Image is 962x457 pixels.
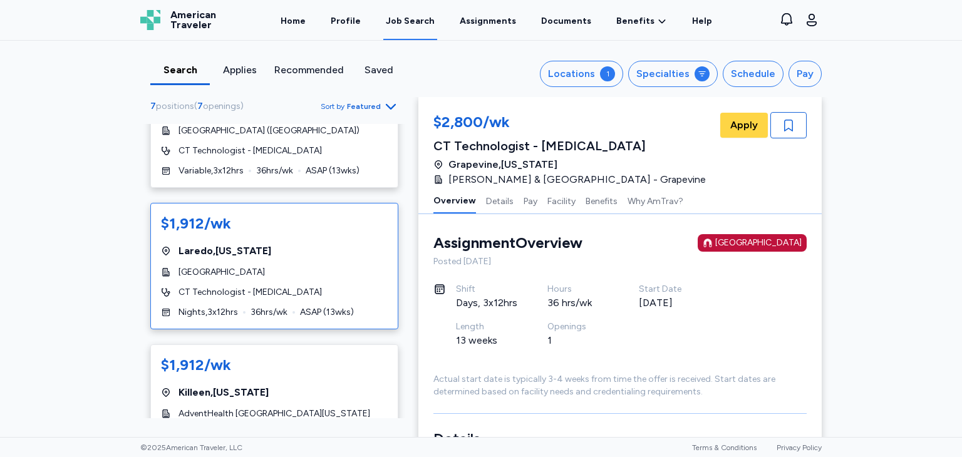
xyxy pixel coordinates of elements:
[547,187,576,213] button: Facility
[777,443,822,452] a: Privacy Policy
[456,283,517,295] div: Shift
[203,101,240,111] span: openings
[730,118,758,133] span: Apply
[628,187,683,213] button: Why AmTrav?
[456,333,517,348] div: 13 weeks
[723,61,784,87] button: Schedule
[456,295,517,311] div: Days, 3x12hrs
[456,321,517,333] div: Length
[448,172,706,187] span: [PERSON_NAME] & [GEOGRAPHIC_DATA] - Grapevine
[215,63,264,78] div: Applies
[140,10,160,30] img: Logo
[433,429,807,449] h3: Details
[548,66,595,81] div: Locations
[306,165,359,177] span: ASAP ( 13 wks)
[178,306,238,319] span: Nights , 3 x 12 hrs
[547,295,609,311] div: 36 hrs/wk
[433,112,713,135] div: $2,800/wk
[616,15,667,28] a: Benefits
[715,237,802,249] div: [GEOGRAPHIC_DATA]
[178,286,322,299] span: CT Technologist - [MEDICAL_DATA]
[547,283,609,295] div: Hours
[540,61,623,87] button: Locations1
[486,187,514,213] button: Details
[433,233,582,253] div: Assignment Overview
[178,125,359,137] span: [GEOGRAPHIC_DATA] ([GEOGRAPHIC_DATA])
[600,66,615,81] div: 1
[547,321,609,333] div: Openings
[140,443,242,453] span: © 2025 American Traveler, LLC
[731,66,775,81] div: Schedule
[628,61,718,87] button: Specialties
[170,10,216,30] span: American Traveler
[321,99,398,114] button: Sort byFeatured
[178,266,265,279] span: [GEOGRAPHIC_DATA]
[692,443,757,452] a: Terms & Conditions
[433,255,807,268] div: Posted [DATE]
[354,63,403,78] div: Saved
[586,187,618,213] button: Benefits
[161,213,231,234] div: $1,912/wk
[639,283,700,295] div: Start Date
[448,157,557,172] span: Grapevine , [US_STATE]
[178,408,370,420] span: AdventHealth [GEOGRAPHIC_DATA][US_STATE]
[178,385,269,400] span: Killeen , [US_STATE]
[789,61,822,87] button: Pay
[300,306,354,319] span: ASAP ( 13 wks)
[433,373,807,398] div: Actual start date is typically 3-4 weeks from time the offer is received. Start dates are determi...
[524,187,537,213] button: Pay
[178,244,271,259] span: Laredo , [US_STATE]
[321,101,344,111] span: Sort by
[547,333,609,348] div: 1
[433,137,713,155] div: CT Technologist - [MEDICAL_DATA]
[347,101,381,111] span: Featured
[155,63,205,78] div: Search
[251,306,287,319] span: 36 hrs/wk
[433,187,476,213] button: Overview
[636,66,690,81] div: Specialties
[720,113,768,138] button: Apply
[150,101,156,111] span: 7
[383,1,437,40] a: Job Search
[150,100,249,113] div: ( )
[178,165,244,177] span: Variable , 3 x 12 hrs
[797,66,814,81] div: Pay
[156,101,194,111] span: positions
[386,15,435,28] div: Job Search
[161,355,231,375] div: $1,912/wk
[197,101,203,111] span: 7
[274,63,344,78] div: Recommended
[256,165,293,177] span: 36 hrs/wk
[639,295,700,311] div: [DATE]
[178,145,322,157] span: CT Technologist - [MEDICAL_DATA]
[616,15,654,28] span: Benefits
